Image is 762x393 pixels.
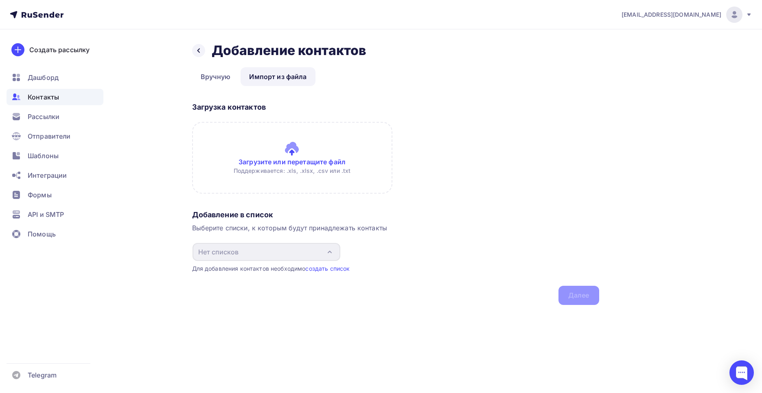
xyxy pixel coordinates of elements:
a: Дашборд [7,69,103,86]
a: Вручную [192,67,239,86]
span: Контакты [28,92,59,102]
div: Выберите списки, к которым будут принадлежать контакты [192,223,599,233]
a: [EMAIL_ADDRESS][DOMAIN_NAME] [622,7,752,23]
a: создать список [305,265,350,272]
div: Нет списков [198,247,239,257]
span: Формы [28,190,52,200]
span: Интеграции [28,170,67,180]
div: Добавление в список [192,210,599,220]
span: [EMAIL_ADDRESS][DOMAIN_NAME] [622,11,721,19]
span: Помощь [28,229,56,239]
span: Отправители [28,131,71,141]
a: Импорт из файла [241,67,315,86]
div: Для добавления контактов необходимо [192,265,599,273]
span: Telegram [28,370,57,380]
span: API и SMTP [28,210,64,219]
a: Контакты [7,89,103,105]
button: Нет списков [192,243,341,261]
a: Отправители [7,128,103,144]
span: Дашборд [28,73,59,82]
div: Загрузка контактов [192,102,599,112]
h2: Добавление контактов [212,42,367,59]
a: Шаблоны [7,148,103,164]
a: Формы [7,187,103,203]
div: Создать рассылку [29,45,90,55]
span: Шаблоны [28,151,59,161]
a: Рассылки [7,108,103,125]
span: Рассылки [28,112,59,121]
